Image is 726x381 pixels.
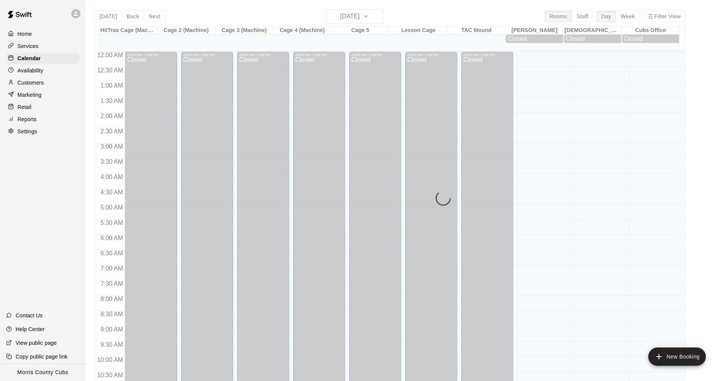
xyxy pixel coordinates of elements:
[447,27,505,34] div: TAC Mound
[6,89,80,101] a: Marketing
[99,326,125,333] span: 9:00 AM
[99,174,125,180] span: 4:00 AM
[18,79,44,86] p: Customers
[99,27,157,34] div: HitTrax Cage (Machine)
[648,347,706,366] button: add
[215,27,273,34] div: Cage 3 (Machine)
[95,357,125,363] span: 10:00 AM
[99,143,125,150] span: 3:00 AM
[18,368,69,376] p: Morris County Cubs
[99,158,125,165] span: 3:30 AM
[99,113,125,119] span: 2:00 AM
[16,353,67,360] p: Copy public page link
[99,296,125,302] span: 8:00 AM
[622,27,680,34] div: Cubs Office
[566,35,619,42] div: Closed
[95,67,125,74] span: 12:30 AM
[16,312,43,319] p: Contact Us
[99,341,125,348] span: 9:30 AM
[331,27,389,34] div: Cage 5
[6,77,80,88] a: Customers
[99,235,125,241] span: 6:00 AM
[239,53,287,57] div: 12:00 AM – 3:00 PM
[6,65,80,76] a: Availability
[624,35,677,42] div: Closed
[16,339,57,347] p: View public page
[18,42,38,50] p: Services
[18,91,42,99] p: Marketing
[18,103,32,111] p: Retail
[351,53,399,57] div: 12:00 AM – 3:00 PM
[295,53,343,57] div: 12:00 AM – 3:00 PM
[505,27,563,34] div: [PERSON_NAME]
[99,311,125,317] span: 8:30 AM
[18,30,32,38] p: Home
[508,35,561,42] div: Closed
[99,280,125,287] span: 7:30 AM
[18,54,41,62] p: Calendar
[127,53,175,57] div: 12:00 AM – 3:00 PM
[16,325,45,333] p: Help Center
[6,28,80,40] a: Home
[99,82,125,89] span: 1:00 AM
[99,98,125,104] span: 1:30 AM
[99,250,125,256] span: 6:30 AM
[6,40,80,52] a: Services
[95,52,125,58] span: 12:00 AM
[564,27,622,34] div: [DEMOGRAPHIC_DATA]
[95,372,125,378] span: 10:30 AM
[157,27,215,34] div: Cage 2 (Machine)
[18,67,43,74] p: Availability
[18,115,37,123] p: Reports
[6,126,80,137] a: Settings
[99,189,125,195] span: 4:30 AM
[99,219,125,226] span: 5:30 AM
[183,53,231,57] div: 12:00 AM – 3:00 PM
[6,53,80,64] a: Calendar
[463,53,511,57] div: 12:00 AM – 3:00 PM
[389,27,447,34] div: Lesson Cage
[407,53,455,57] div: 12:00 AM – 3:00 PM
[18,128,37,135] p: Settings
[6,114,80,125] a: Reports
[6,101,80,113] a: Retail
[99,128,125,134] span: 2:30 AM
[273,27,331,34] div: Cage 4 (Machine)
[99,265,125,272] span: 7:00 AM
[99,204,125,211] span: 5:00 AM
